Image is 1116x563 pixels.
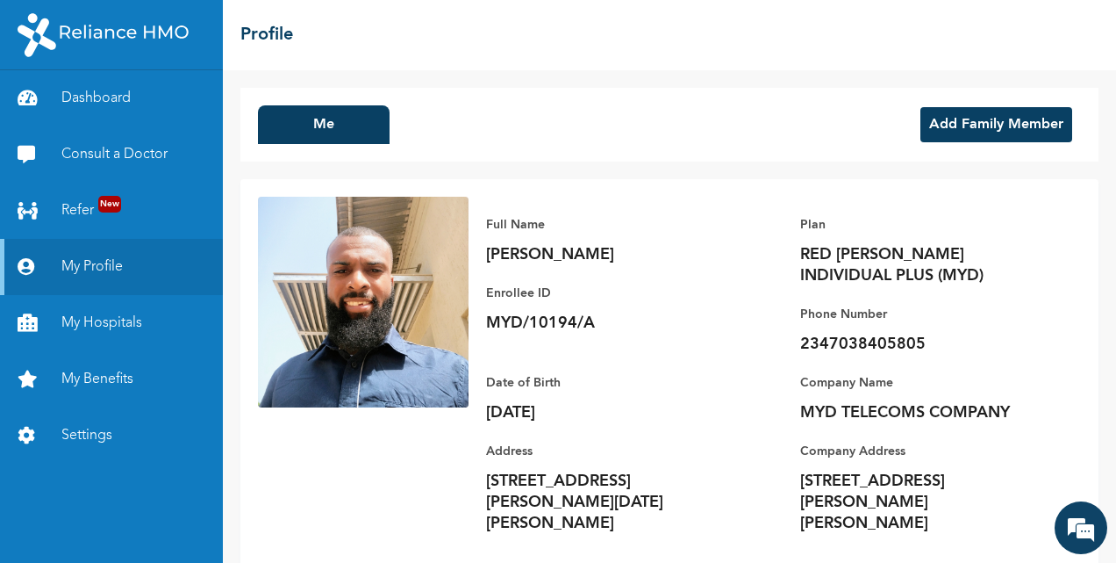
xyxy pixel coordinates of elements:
p: Address [486,441,732,462]
span: Conversation [9,502,172,515]
span: We're online! [102,186,242,364]
textarea: Type your message and hit 'Enter' [9,410,334,472]
button: Add Family Member [920,107,1072,142]
p: Plan [800,214,1046,235]
div: Minimize live chat window [288,9,330,51]
p: [STREET_ADDRESS][PERSON_NAME][DATE][PERSON_NAME] [486,471,732,534]
h2: Profile [240,22,293,48]
p: MYD/10194/A [486,313,732,334]
p: Date of Birth [486,372,732,393]
img: Enrollee [258,197,469,408]
p: MYD TELECOMS COMPANY [800,402,1046,423]
p: Company Address [800,441,1046,462]
p: Company Name [800,372,1046,393]
p: [DATE] [486,402,732,423]
p: Full Name [486,214,732,235]
p: Phone Number [800,304,1046,325]
p: [STREET_ADDRESS][PERSON_NAME][PERSON_NAME] [800,471,1046,534]
img: d_794563401_company_1708531726252_794563401 [32,88,71,132]
p: RED [PERSON_NAME] INDIVIDUAL PLUS (MYD) [800,244,1046,286]
span: New [98,196,121,213]
p: Enrollee ID [486,283,732,304]
img: RelianceHMO's Logo [18,13,189,57]
div: FAQs [172,472,335,526]
p: [PERSON_NAME] [486,244,732,265]
button: Me [258,105,390,144]
p: 2347038405805 [800,334,1046,355]
div: Chat with us now [91,98,295,121]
